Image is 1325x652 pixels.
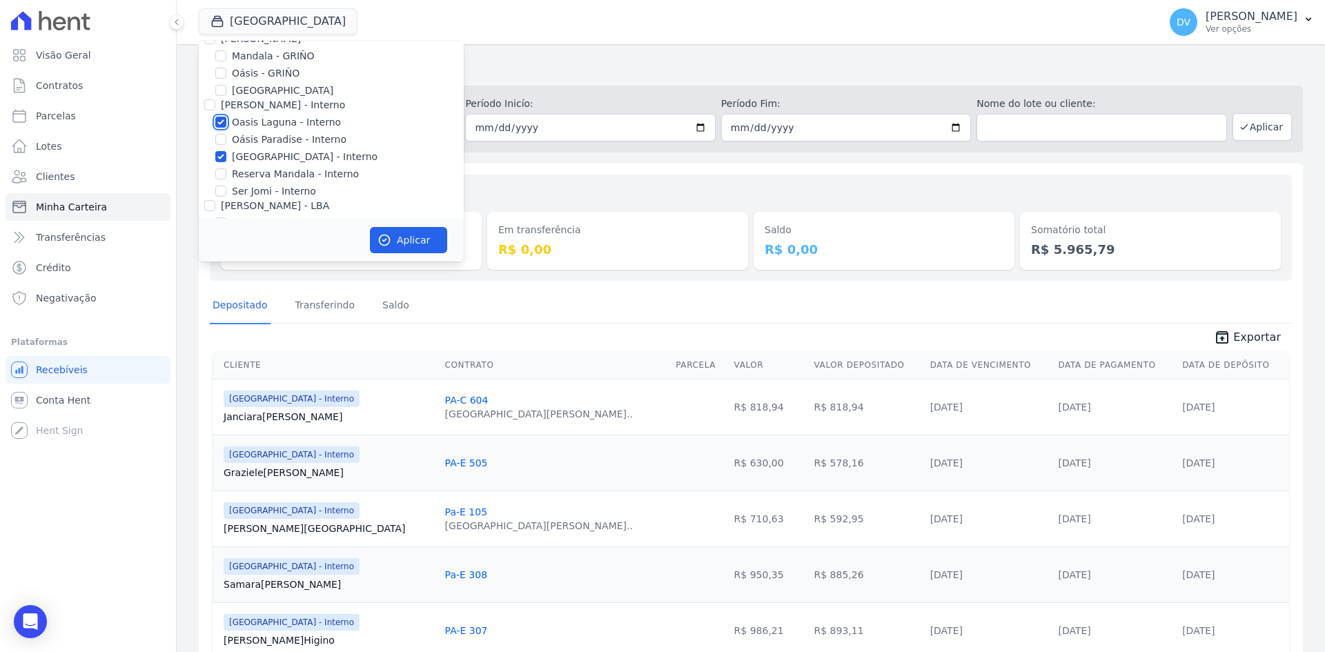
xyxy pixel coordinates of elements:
[36,393,90,407] span: Conta Hent
[1031,223,1270,237] dt: Somatório total
[930,625,963,636] a: [DATE]
[224,446,360,463] span: [GEOGRAPHIC_DATA] - Interno
[6,284,170,312] a: Negativação
[809,491,925,546] td: R$ 592,95
[224,502,360,519] span: [GEOGRAPHIC_DATA] - Interno
[224,466,434,480] a: Graziele[PERSON_NAME]
[1058,625,1090,636] a: [DATE]
[6,102,170,130] a: Parcelas
[445,569,487,580] a: Pa-E 308
[930,402,963,413] a: [DATE]
[1058,569,1090,580] a: [DATE]
[445,395,489,406] a: PA-C 604
[232,167,359,181] label: Reserva Mandala - Interno
[445,506,487,517] a: Pa-E 105
[765,240,1003,259] dd: R$ 0,00
[213,351,440,379] th: Cliente
[221,99,345,110] label: [PERSON_NAME] - Interno
[729,435,809,491] td: R$ 630,00
[36,261,71,275] span: Crédito
[445,457,488,468] a: PA-E 505
[1182,625,1215,636] a: [DATE]
[224,558,360,575] span: [GEOGRAPHIC_DATA] - Interno
[809,546,925,602] td: R$ 885,26
[930,457,963,468] a: [DATE]
[221,200,329,211] label: [PERSON_NAME] - LBA
[1031,240,1270,259] dd: R$ 5.965,79
[36,139,62,153] span: Lotes
[1206,10,1297,23] p: [PERSON_NAME]
[1182,457,1215,468] a: [DATE]
[925,351,1053,379] th: Data de Vencimento
[1058,513,1090,524] a: [DATE]
[232,150,377,164] label: [GEOGRAPHIC_DATA] - Interno
[370,227,447,253] button: Aplicar
[224,410,434,424] a: Janciara[PERSON_NAME]
[36,109,76,123] span: Parcelas
[729,351,809,379] th: Valor
[1058,402,1090,413] a: [DATE]
[232,115,341,130] label: Oasis Laguna - Interno
[1233,329,1281,346] span: Exportar
[36,363,88,377] span: Recebíveis
[1182,513,1215,524] a: [DATE]
[6,254,170,281] a: Crédito
[6,72,170,99] a: Contratos
[36,79,83,92] span: Contratos
[1052,351,1177,379] th: Data de Pagamento
[36,170,75,184] span: Clientes
[930,513,963,524] a: [DATE]
[232,66,300,81] label: Oásis - GRIÑO
[6,224,170,251] a: Transferências
[930,569,963,580] a: [DATE]
[6,386,170,414] a: Conta Hent
[809,435,925,491] td: R$ 578,16
[6,193,170,221] a: Minha Carteira
[445,519,633,533] div: [GEOGRAPHIC_DATA][PERSON_NAME]..
[440,351,671,379] th: Contrato
[1233,113,1292,141] button: Aplicar
[1206,23,1297,34] p: Ver opções
[380,288,412,324] a: Saldo
[6,163,170,190] a: Clientes
[36,291,97,305] span: Negativação
[232,49,315,63] label: Mandala - GRIÑO
[1214,329,1230,346] i: unarchive
[729,546,809,602] td: R$ 950,35
[6,356,170,384] a: Recebíveis
[1177,17,1190,27] span: DV
[199,55,1303,80] h2: Minha Carteira
[1182,569,1215,580] a: [DATE]
[232,83,333,98] label: [GEOGRAPHIC_DATA]
[1177,351,1289,379] th: Data de Depósito
[224,614,360,631] span: [GEOGRAPHIC_DATA] - Interno
[765,223,1003,237] dt: Saldo
[199,8,357,34] button: [GEOGRAPHIC_DATA]
[729,491,809,546] td: R$ 710,63
[1182,402,1215,413] a: [DATE]
[1159,3,1325,41] button: DV [PERSON_NAME] Ver opções
[11,334,165,350] div: Plataformas
[210,288,271,324] a: Depositado
[445,407,633,421] div: [GEOGRAPHIC_DATA][PERSON_NAME]..
[465,97,715,111] label: Período Inicío:
[293,288,358,324] a: Transferindo
[809,351,925,379] th: Valor Depositado
[224,633,434,647] a: [PERSON_NAME]Higino
[1203,329,1292,348] a: unarchive Exportar
[232,132,346,147] label: Oásis Paradise - Interno
[445,625,488,636] a: PA-E 307
[6,132,170,160] a: Lotes
[36,230,106,244] span: Transferências
[6,41,170,69] a: Visão Geral
[224,391,360,407] span: [GEOGRAPHIC_DATA] - Interno
[809,379,925,435] td: R$ 818,94
[36,48,91,62] span: Visão Geral
[498,223,737,237] dt: Em transferência
[670,351,728,379] th: Parcela
[976,97,1226,111] label: Nome do lote ou cliente:
[721,97,971,111] label: Período Fim:
[36,200,107,214] span: Minha Carteira
[224,577,434,591] a: Samara[PERSON_NAME]
[14,605,47,638] div: Open Intercom Messenger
